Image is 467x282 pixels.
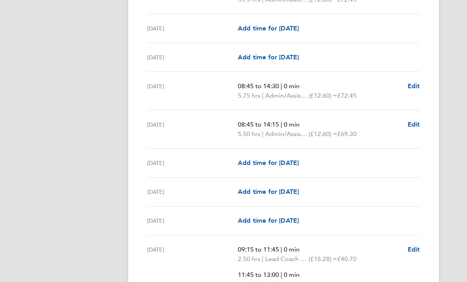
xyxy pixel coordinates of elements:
span: 08:45 to 14:30 [238,83,279,90]
span: Lead Coach Rate [265,255,309,264]
div: [DATE] [147,53,238,62]
span: £72.45 [337,92,357,100]
span: Edit [408,121,420,129]
span: 2.50 hrs [238,256,260,263]
div: [DATE] [147,159,238,168]
span: 0 min [284,271,300,279]
span: 5.75 hrs [238,92,260,100]
span: 5.50 hrs [238,131,260,138]
span: 11:45 to 13:00 [238,271,279,279]
a: Edit [408,245,420,255]
a: Add time for [DATE] [238,159,299,168]
span: (£12.60) = [309,92,337,100]
span: (£16.28) = [309,256,337,263]
a: Edit [408,82,420,91]
div: [DATE] [147,24,238,34]
div: [DATE] [147,216,238,226]
span: 08:45 to 14:15 [238,121,279,129]
span: Add time for [DATE] [238,159,299,167]
span: £69.30 [337,131,357,138]
span: Admin/Assistant Coach Rat [265,91,309,101]
span: Add time for [DATE] [238,25,299,32]
a: Add time for [DATE] [238,53,299,62]
span: | [281,121,282,129]
span: Edit [408,83,420,90]
span: Edit [408,246,420,254]
span: | [281,246,282,254]
a: Edit [408,120,420,130]
span: 0 min [284,83,300,90]
span: 09:15 to 11:45 [238,246,279,254]
span: 0 min [284,246,300,254]
span: 0 min [284,121,300,129]
span: £40.70 [337,256,357,263]
span: | [262,92,264,100]
div: [DATE] [147,82,238,101]
span: | [281,83,282,90]
div: [DATE] [147,120,238,139]
span: Add time for [DATE] [238,188,299,196]
span: Add time for [DATE] [238,54,299,61]
span: Add time for [DATE] [238,217,299,225]
div: [DATE] [147,187,238,197]
a: Add time for [DATE] [238,216,299,226]
span: Admin/Assistant Coach Rat [265,130,309,139]
span: | [262,131,264,138]
span: | [281,271,282,279]
span: (£12.60) = [309,131,337,138]
span: | [262,256,264,263]
a: Add time for [DATE] [238,187,299,197]
a: Add time for [DATE] [238,24,299,34]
